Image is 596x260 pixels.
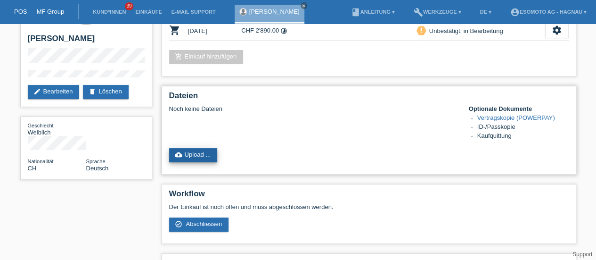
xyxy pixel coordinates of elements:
[131,9,166,15] a: Einkäufe
[249,8,300,15] a: [PERSON_NAME]
[477,114,555,121] a: Vertragskopie (POWERPAY)
[188,21,242,41] td: [DATE]
[89,88,96,95] i: delete
[241,21,295,41] td: CHF 2'890.00
[169,189,569,203] h2: Workflow
[175,151,182,159] i: cloud_upload
[169,218,229,232] a: check_circle_outline Abschliessen
[475,9,496,15] a: DE ▾
[169,91,569,105] h2: Dateien
[175,220,182,228] i: check_circle_outline
[28,85,80,99] a: editBearbeiten
[169,25,180,36] i: POSP00028328
[469,105,569,112] h4: Optionale Dokumente
[426,26,503,36] div: Unbestätigt, in Bearbeitung
[418,27,425,34] i: priority_high
[169,50,244,64] a: add_shopping_cartEinkauf hinzufügen
[28,159,54,164] span: Nationalität
[86,165,109,172] span: Deutsch
[169,105,457,112] div: Noch keine Dateien
[28,165,37,172] span: Schweiz
[280,27,287,34] i: Fixe Raten (12 Raten)
[28,122,86,136] div: Weiblich
[572,251,592,258] a: Support
[477,132,569,141] li: Kaufquittung
[409,9,466,15] a: buildWerkzeuge ▾
[86,159,106,164] span: Sprache
[506,9,591,15] a: account_circleEsomoto AG - Hagnau ▾
[169,148,218,162] a: cloud_uploadUpload ...
[477,123,569,132] li: ID-/Passkopie
[301,2,307,9] a: close
[414,8,423,17] i: build
[302,3,306,8] i: close
[33,88,41,95] i: edit
[167,9,220,15] a: E-Mail Support
[14,8,64,15] a: POS — MF Group
[351,8,360,17] i: book
[28,34,145,48] h2: [PERSON_NAME]
[175,53,182,60] i: add_shopping_cart
[186,220,222,227] span: Abschliessen
[552,25,562,35] i: settings
[125,2,133,10] span: 39
[28,123,54,128] span: Geschlecht
[346,9,400,15] a: bookAnleitung ▾
[510,8,520,17] i: account_circle
[83,85,128,99] a: deleteLöschen
[169,203,569,210] p: Der Einkauf ist noch offen und muss abgeschlossen werden.
[88,9,131,15] a: Kund*innen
